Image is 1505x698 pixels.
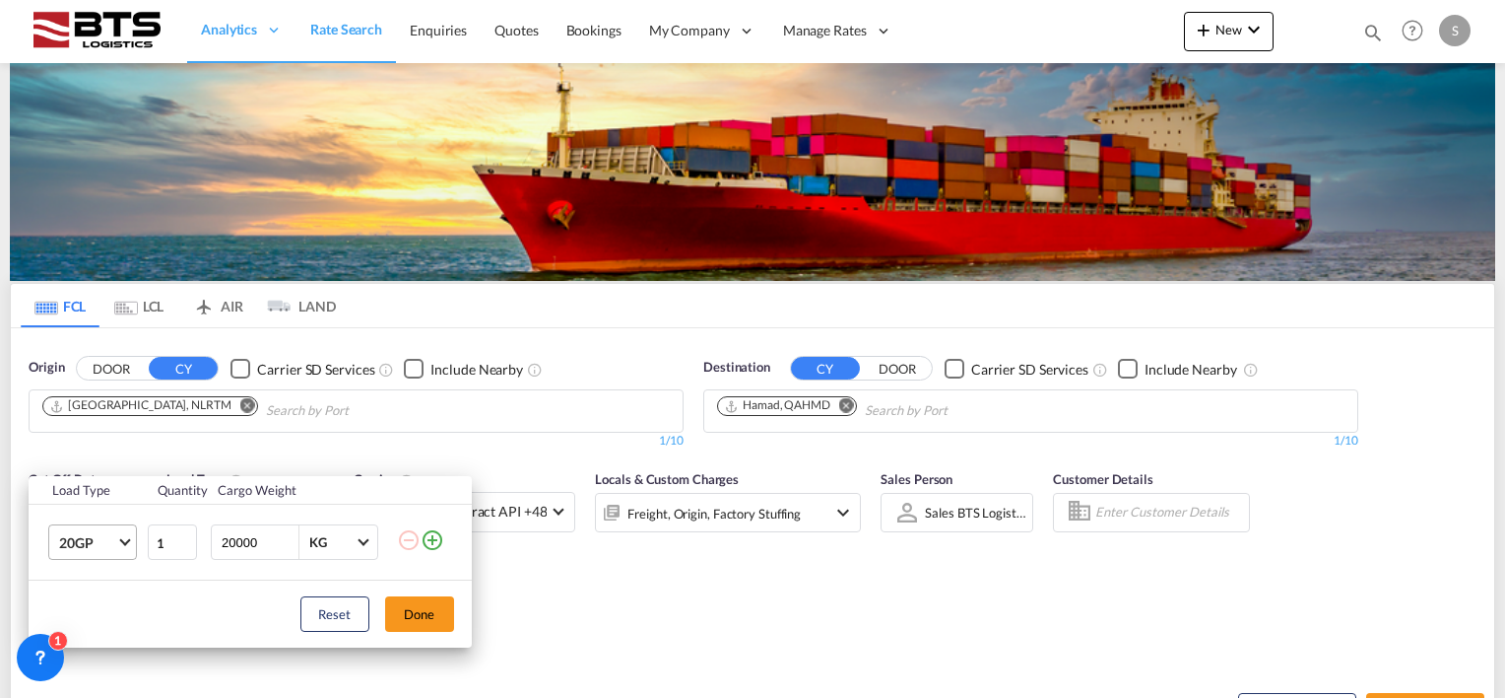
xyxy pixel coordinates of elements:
[29,476,146,505] th: Load Type
[148,524,197,560] input: Qty
[421,528,444,552] md-icon: icon-plus-circle-outline
[146,476,207,505] th: Quantity
[220,525,298,559] input: Enter Weight
[48,524,137,560] md-select: Choose: 20GP
[59,533,116,553] span: 20GP
[309,534,327,550] div: KG
[385,596,454,632] button: Done
[218,481,385,499] div: Cargo Weight
[300,596,369,632] button: Reset
[397,528,421,552] md-icon: icon-minus-circle-outline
